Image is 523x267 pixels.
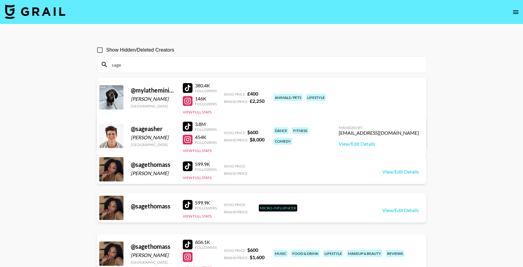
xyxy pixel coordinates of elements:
div: [EMAIL_ADDRESS][DOMAIN_NAME] [339,130,419,136]
div: dance [274,127,288,134]
span: Song Price: [224,164,246,168]
div: Followers [195,89,217,93]
span: Song Price: [224,130,246,135]
div: 3.8M [195,121,217,127]
img: Grail Talent [5,4,65,19]
div: [PERSON_NAME] [131,170,176,176]
div: Followers [195,167,217,172]
div: 146K [195,96,217,102]
span: Song Price: [224,202,246,207]
strong: $ 600 [247,129,258,135]
div: 380.4K [195,83,217,89]
div: @ sagethomass [131,202,176,210]
div: [PERSON_NAME] [131,134,176,140]
div: 599.9K [195,200,217,206]
div: fitness [292,127,308,134]
span: Song Price: [224,92,246,96]
div: comedy [274,138,292,145]
span: Brand Price: [224,210,248,214]
span: Brand Price: [224,99,248,104]
a: View/Edit Details [339,141,419,147]
strong: £ 400 [247,91,258,96]
strong: £ 2,250 [250,98,265,104]
div: @ sagethomass [131,161,176,168]
div: lifestyle [306,94,326,101]
div: @ sageasher [131,125,176,133]
div: animals / pets [274,94,302,101]
div: @ sagethomass [131,243,176,250]
a: View/Edit Details [382,169,419,175]
span: Brand Price: [224,138,248,142]
span: Brand Price: [224,255,248,260]
strong: $ 8,000 [250,137,265,142]
button: View Full Stats [183,110,212,114]
div: Followers [195,127,217,132]
div: 606.1K [195,239,217,245]
div: 454K [195,134,217,140]
div: music [274,250,288,257]
div: makeup & beauty [347,250,382,257]
div: [PERSON_NAME] [131,96,176,102]
div: reviews [386,250,404,257]
div: Followers [195,140,217,145]
div: food & drink [291,250,320,257]
button: View Full Stats [183,214,212,218]
span: Song Price: [224,248,246,253]
div: [PERSON_NAME] [131,252,176,258]
div: @ mylatheminisausage [131,86,176,94]
div: [GEOGRAPHIC_DATA] [131,104,176,108]
div: Managed By [339,125,419,130]
div: lifestyle [323,250,343,257]
div: Followers [195,102,217,106]
span: Show Hidden/Deleted Creators [106,46,174,54]
div: [GEOGRAPHIC_DATA] [131,260,176,265]
strong: $ 600 [247,247,258,253]
span: Brand Price: [224,171,248,176]
div: Followers [195,206,217,210]
div: [GEOGRAPHIC_DATA] [131,142,176,147]
button: open drawer [510,6,522,18]
a: View/Edit Details [382,207,419,213]
input: Search by User Name [108,60,422,69]
div: Micro-Influencer [259,204,297,211]
div: 599.9K [195,161,217,167]
div: Followers [195,245,217,250]
strong: $ 1,600 [250,254,265,260]
button: View Full Stats [183,175,212,180]
button: View Full Stats [183,148,212,153]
